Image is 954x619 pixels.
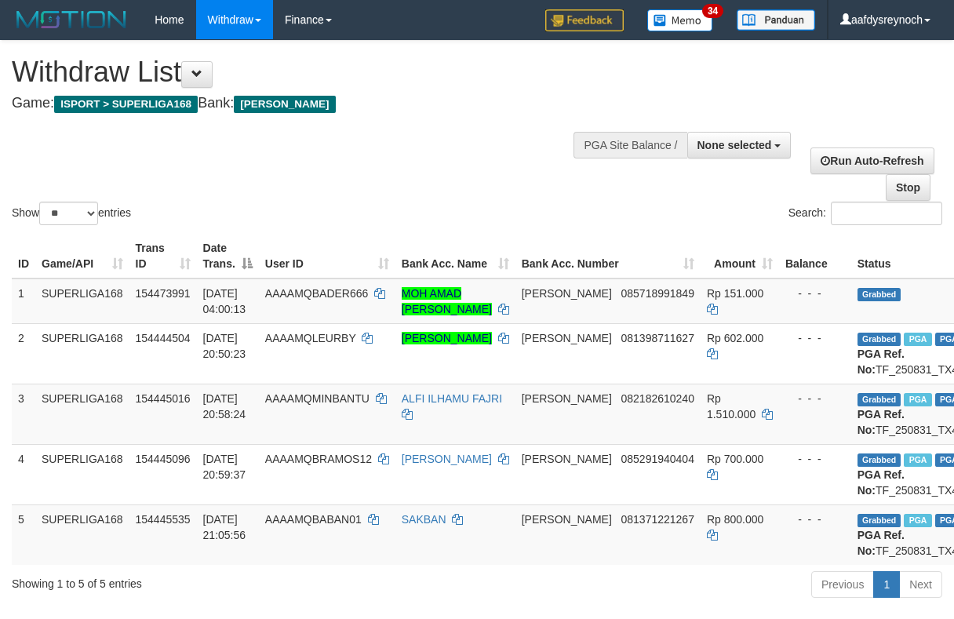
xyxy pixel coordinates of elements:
td: 2 [12,323,35,384]
span: [PERSON_NAME] [522,332,612,344]
img: panduan.png [737,9,815,31]
td: 4 [12,444,35,504]
span: 154444504 [136,332,191,344]
b: PGA Ref. No: [858,529,905,557]
span: 34 [702,4,723,18]
span: Grabbed [858,333,901,346]
th: Amount: activate to sort column ascending [701,234,779,279]
span: 154445535 [136,513,191,526]
span: AAAAMQMINBANTU [265,392,370,405]
td: 1 [12,279,35,324]
a: Previous [811,571,874,598]
th: ID [12,234,35,279]
span: Copy 081398711627 to clipboard [621,332,694,344]
span: Rp 1.510.000 [707,392,756,421]
div: - - - [785,286,845,301]
h4: Game: Bank: [12,96,621,111]
th: Bank Acc. Name: activate to sort column ascending [395,234,515,279]
a: [PERSON_NAME] [402,332,492,344]
td: 5 [12,504,35,565]
span: Rp 151.000 [707,287,763,300]
span: Grabbed [858,288,901,301]
div: - - - [785,330,845,346]
td: SUPERLIGA168 [35,323,129,384]
div: PGA Site Balance / [573,132,686,158]
div: - - - [785,512,845,527]
span: Rp 800.000 [707,513,763,526]
span: Grabbed [858,393,901,406]
span: AAAAMQLEURBY [265,332,356,344]
a: SAKBAN [402,513,446,526]
span: Copy 085718991849 to clipboard [621,287,694,300]
td: SUPERLIGA168 [35,384,129,444]
a: Next [899,571,942,598]
span: Marked by aafheankoy [904,514,931,527]
span: Marked by aafheankoy [904,393,931,406]
td: SUPERLIGA168 [35,504,129,565]
span: None selected [697,139,772,151]
span: Marked by aafounsreynich [904,333,931,346]
span: AAAAMQBADER666 [265,287,369,300]
a: Run Auto-Refresh [810,147,934,174]
th: Game/API: activate to sort column ascending [35,234,129,279]
span: [DATE] 20:59:37 [203,453,246,481]
span: [PERSON_NAME] [234,96,335,113]
span: 154445016 [136,392,191,405]
div: Showing 1 to 5 of 5 entries [12,570,386,592]
th: Trans ID: activate to sort column ascending [129,234,197,279]
label: Search: [788,202,942,225]
span: [PERSON_NAME] [522,392,612,405]
span: Rp 602.000 [707,332,763,344]
select: Showentries [39,202,98,225]
span: AAAAMQBRAMOS12 [265,453,372,465]
input: Search: [831,202,942,225]
b: PGA Ref. No: [858,408,905,436]
img: Feedback.jpg [545,9,624,31]
th: User ID: activate to sort column ascending [259,234,395,279]
a: Stop [886,174,930,201]
span: Copy 085291940404 to clipboard [621,453,694,465]
b: PGA Ref. No: [858,348,905,376]
h1: Withdraw List [12,56,621,88]
span: [PERSON_NAME] [522,453,612,465]
img: Button%20Memo.svg [647,9,713,31]
a: 1 [873,571,900,598]
span: Copy 081371221267 to clipboard [621,513,694,526]
div: - - - [785,451,845,467]
span: 154473991 [136,287,191,300]
span: [DATE] 20:50:23 [203,332,246,360]
span: [PERSON_NAME] [522,513,612,526]
label: Show entries [12,202,131,225]
span: [PERSON_NAME] [522,287,612,300]
td: SUPERLIGA168 [35,444,129,504]
span: Copy 082182610240 to clipboard [621,392,694,405]
span: ISPORT > SUPERLIGA168 [54,96,198,113]
th: Date Trans.: activate to sort column descending [197,234,259,279]
span: [DATE] 21:05:56 [203,513,246,541]
div: - - - [785,391,845,406]
span: [DATE] 04:00:13 [203,287,246,315]
span: Grabbed [858,453,901,467]
th: Bank Acc. Number: activate to sort column ascending [515,234,701,279]
span: [DATE] 20:58:24 [203,392,246,421]
a: ALFI ILHAMU FAJRI [402,392,502,405]
span: AAAAMQBABAN01 [265,513,362,526]
a: MOH AMAD [PERSON_NAME] [402,287,492,315]
td: 3 [12,384,35,444]
span: Rp 700.000 [707,453,763,465]
span: Marked by aafheankoy [904,453,931,467]
th: Balance [779,234,851,279]
td: SUPERLIGA168 [35,279,129,324]
b: PGA Ref. No: [858,468,905,497]
a: [PERSON_NAME] [402,453,492,465]
span: 154445096 [136,453,191,465]
span: Grabbed [858,514,901,527]
img: MOTION_logo.png [12,8,131,31]
button: None selected [687,132,792,158]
